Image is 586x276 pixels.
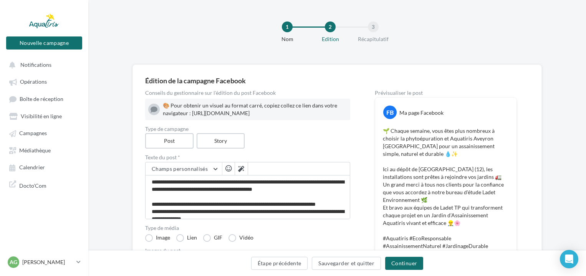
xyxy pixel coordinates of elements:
p: [PERSON_NAME] [22,258,73,266]
div: Images du post [145,248,350,253]
a: Campagnes [5,126,84,140]
label: GIF [203,234,222,242]
div: FB [383,106,397,119]
div: Édition de la campagne Facebook [145,77,529,84]
span: Docto'Com [19,180,46,189]
div: Prévisualiser le post [375,90,517,96]
div: Nom [263,35,312,43]
button: Sauvegarder et quitter [312,257,381,270]
a: Médiathèque [5,143,84,157]
span: AG [10,258,17,266]
label: Image [145,234,170,242]
div: Ma page Facebook [399,109,444,117]
span: Campagnes [19,130,47,137]
label: Lien [176,234,197,242]
span: Médiathèque [19,147,51,154]
span: Calendrier [19,164,45,171]
div: Open Intercom Messenger [560,250,578,268]
label: Texte du post * [145,155,350,160]
span: Visibilité en ligne [21,113,62,119]
label: Type de campagne [145,126,350,132]
div: Récapitulatif [349,35,398,43]
p: 🌱 Chaque semaine, vous êtes plus nombreux à choisir la phytoépuration et Aquatiris Aveyron [GEOGR... [383,127,509,258]
a: Docto'Com [5,177,84,192]
span: Champs personnalisés [152,165,208,172]
button: Nouvelle campagne [6,36,82,50]
div: 2 [325,21,336,32]
span: Opérations [20,79,47,85]
a: Visibilité en ligne [5,109,84,123]
span: Notifications [20,61,51,68]
div: 1 [282,21,293,32]
a: AG [PERSON_NAME] [6,255,82,269]
label: Vidéo [228,234,253,242]
label: Story [197,133,245,149]
a: Opérations [5,74,84,88]
span: Boîte de réception [20,96,63,102]
button: Notifications [5,58,81,71]
label: Post [145,133,194,149]
button: Champs personnalisés [146,162,222,175]
label: Type de média [145,225,350,231]
a: Calendrier [5,160,84,174]
div: 3 [368,21,379,32]
div: Conseils du gestionnaire sur l'édition du post Facebook [145,90,350,96]
div: 🎨 Pour obtenir un visuel au format carré, copiez collez ce lien dans votre navigateur : [URL][DOM... [163,102,347,117]
button: Continuer [385,257,423,270]
button: Étape précédente [251,257,308,270]
div: Edition [306,35,355,43]
a: Boîte de réception [5,92,84,106]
